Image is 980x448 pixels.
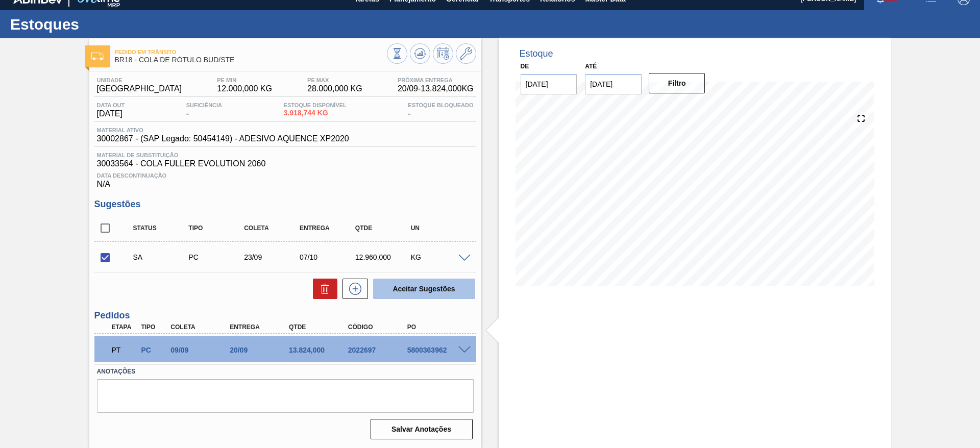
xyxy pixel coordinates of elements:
div: 13.824,000 [286,346,353,354]
div: KG [408,253,470,261]
span: Material ativo [97,127,349,133]
span: Material de Substituição [97,152,474,158]
span: PE MAX [307,77,362,83]
div: UN [408,225,470,232]
span: PE MIN [217,77,272,83]
button: Filtro [649,73,705,93]
div: 09/09/2025 [168,346,234,354]
span: [DATE] [97,109,125,118]
span: 3.918,744 KG [284,109,347,117]
div: - [184,102,225,118]
button: Aceitar Sugestões [373,279,475,299]
h3: Sugestões [94,199,476,210]
div: Excluir Sugestões [308,279,337,299]
div: 5800363962 [405,346,471,354]
span: 28.000,000 KG [307,84,362,93]
div: Sugestão Alterada [131,253,192,261]
div: Nova sugestão [337,279,368,299]
div: Qtde [286,323,353,331]
div: - [405,102,476,118]
span: BR18 - COLA DE RÓTULO BUD/STE [115,56,387,64]
button: Salvar Anotações [371,419,473,439]
div: 07/10/2025 [297,253,359,261]
button: Atualizar Gráfico [410,43,430,64]
div: PO [405,323,471,331]
div: 23/09/2025 [241,253,303,261]
span: 20/09 - 13.824,000 KG [398,84,474,93]
div: 2022697 [346,346,412,354]
span: Unidade [97,77,182,83]
span: Pedido em Trânsito [115,49,387,55]
button: Visão Geral dos Estoques [387,43,407,64]
div: Pedido de Compra [138,346,169,354]
h1: Estoques [10,18,191,30]
div: Tipo [138,323,169,331]
div: Pedido de Compra [186,253,248,261]
div: Status [131,225,192,232]
div: Estoque [520,48,553,59]
div: Tipo [186,225,248,232]
div: Etapa [109,323,140,331]
div: Entrega [227,323,293,331]
div: N/A [94,168,476,189]
span: Estoque Bloqueado [408,102,473,108]
div: Código [346,323,412,331]
span: Estoque Disponível [284,102,347,108]
span: Data Descontinuação [97,172,474,179]
div: 20/09/2025 [227,346,293,354]
span: 12.000,000 KG [217,84,272,93]
label: Até [585,63,597,70]
p: PT [112,346,137,354]
button: Programar Estoque [433,43,453,64]
div: Qtde [353,225,414,232]
div: Entrega [297,225,359,232]
div: Coleta [241,225,303,232]
span: 30002867 - (SAP Legado: 50454149) - ADESIVO AQUENCE XP2020 [97,134,349,143]
div: Pedido em Trânsito [109,339,140,361]
div: Coleta [168,323,234,331]
span: Data out [97,102,125,108]
div: 12.960,000 [353,253,414,261]
span: Próxima Entrega [398,77,474,83]
img: Ícone [91,53,104,60]
span: [GEOGRAPHIC_DATA] [97,84,182,93]
span: Suficiência [186,102,222,108]
h3: Pedidos [94,310,476,321]
input: dd/mm/yyyy [521,74,577,94]
label: Anotações [97,364,474,379]
div: Aceitar Sugestões [368,278,476,300]
label: De [521,63,529,70]
button: Ir ao Master Data / Geral [456,43,476,64]
span: 30033564 - COLA FULLER EVOLUTION 2060 [97,159,474,168]
input: dd/mm/yyyy [585,74,642,94]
